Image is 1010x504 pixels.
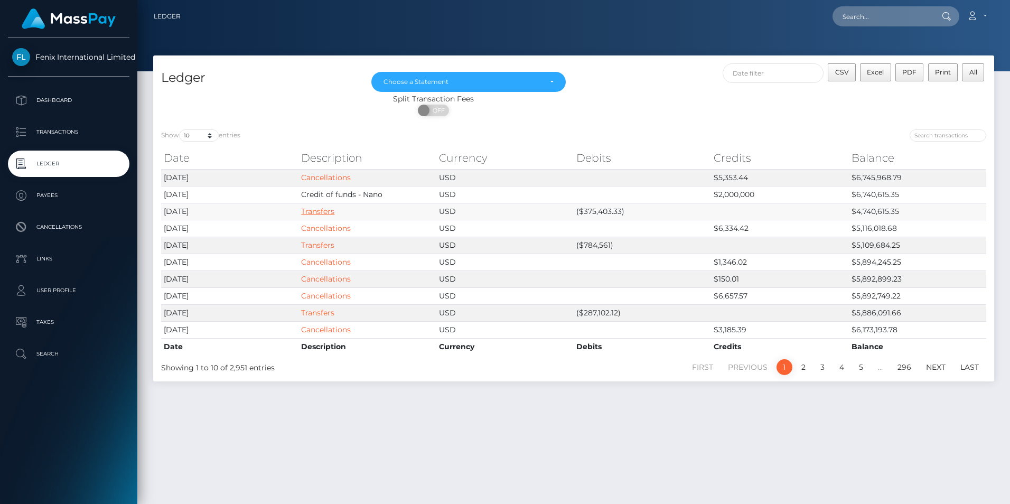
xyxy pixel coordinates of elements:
[8,151,129,177] a: Ledger
[849,186,986,203] td: $6,740,615.35
[928,63,958,81] button: Print
[711,220,848,237] td: $6,334.42
[12,219,125,235] p: Cancellations
[849,147,986,169] th: Balance
[12,283,125,298] p: User Profile
[892,359,917,375] a: 296
[895,63,924,81] button: PDF
[161,69,356,87] h4: Ledger
[8,87,129,114] a: Dashboard
[711,338,848,355] th: Credits
[8,341,129,367] a: Search
[436,254,574,270] td: USD
[849,237,986,254] td: $5,109,684.25
[436,186,574,203] td: USD
[711,254,848,270] td: $1,346.02
[849,321,986,338] td: $6,173,193.78
[179,129,219,142] select: Showentries
[796,359,811,375] a: 2
[436,287,574,304] td: USD
[849,338,986,355] th: Balance
[8,52,129,62] span: Fenix International Limited
[301,325,351,334] a: Cancellations
[12,251,125,267] p: Links
[301,207,334,216] a: Transfers
[834,359,850,375] a: 4
[8,119,129,145] a: Transactions
[161,220,298,237] td: [DATE]
[835,68,849,76] span: CSV
[833,6,932,26] input: Search...
[8,309,129,335] a: Taxes
[8,277,129,304] a: User Profile
[711,287,848,304] td: $6,657.57
[955,359,985,375] a: Last
[849,287,986,304] td: $5,892,749.22
[161,358,495,374] div: Showing 1 to 10 of 2,951 entries
[849,203,986,220] td: $4,740,615.35
[12,156,125,172] p: Ledger
[301,257,351,267] a: Cancellations
[384,78,541,86] div: Choose a Statement
[711,186,848,203] td: $2,000,000
[711,169,848,186] td: $5,353.44
[22,8,116,29] img: MassPay Logo
[436,203,574,220] td: USD
[853,359,869,375] a: 5
[723,63,824,83] input: Date filter
[161,203,298,220] td: [DATE]
[161,338,298,355] th: Date
[301,308,334,318] a: Transfers
[436,220,574,237] td: USD
[161,270,298,287] td: [DATE]
[424,105,450,116] span: OFF
[711,321,848,338] td: $3,185.39
[436,270,574,287] td: USD
[161,237,298,254] td: [DATE]
[711,147,848,169] th: Credits
[574,203,711,220] td: ($375,403.33)
[8,214,129,240] a: Cancellations
[436,338,574,355] th: Currency
[161,321,298,338] td: [DATE]
[8,182,129,209] a: Payees
[777,359,792,375] a: 1
[436,169,574,186] td: USD
[12,314,125,330] p: Taxes
[436,304,574,321] td: USD
[920,359,951,375] a: Next
[301,223,351,233] a: Cancellations
[161,186,298,203] td: [DATE]
[711,270,848,287] td: $150.01
[12,188,125,203] p: Payees
[910,129,986,142] input: Search transactions
[371,72,566,92] button: Choose a Statement
[574,237,711,254] td: ($784,561)
[298,147,436,169] th: Description
[849,304,986,321] td: $5,886,091.66
[153,94,714,105] div: Split Transaction Fees
[12,346,125,362] p: Search
[298,186,436,203] td: Credit of funds - Nano
[574,338,711,355] th: Debits
[161,254,298,270] td: [DATE]
[161,287,298,304] td: [DATE]
[301,240,334,250] a: Transfers
[849,254,986,270] td: $5,894,245.25
[12,92,125,108] p: Dashboard
[161,129,240,142] label: Show entries
[849,270,986,287] td: $5,892,899.23
[436,321,574,338] td: USD
[154,5,181,27] a: Ledger
[436,237,574,254] td: USD
[962,63,984,81] button: All
[867,68,884,76] span: Excel
[902,68,917,76] span: PDF
[935,68,951,76] span: Print
[8,246,129,272] a: Links
[12,48,30,66] img: Fenix International Limited
[969,68,977,76] span: All
[815,359,830,375] a: 3
[301,274,351,284] a: Cancellations
[161,147,298,169] th: Date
